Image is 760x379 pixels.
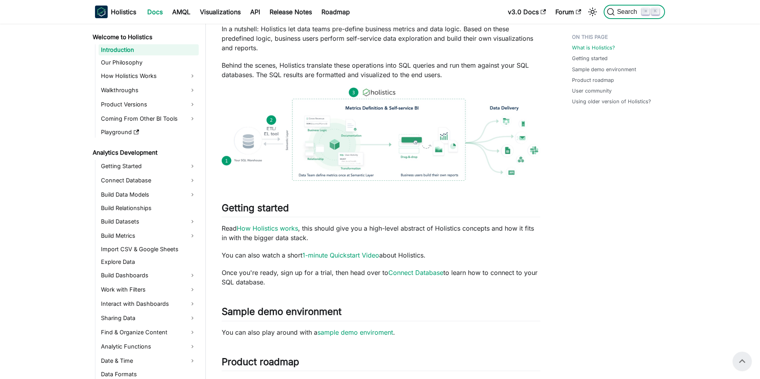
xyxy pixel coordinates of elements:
[167,6,195,18] a: AMQL
[99,256,199,267] a: Explore Data
[99,98,199,111] a: Product Versions
[245,6,265,18] a: API
[572,98,651,105] a: Using older version of Holistics?
[572,55,608,62] a: Getting started
[317,328,393,336] a: sample demo enviroment
[99,298,199,310] a: Interact with Dashboards
[99,84,199,97] a: Walkthroughs
[99,57,199,68] a: Our Philosophy
[388,269,443,277] a: Connect Database
[733,352,752,371] button: Scroll back to top
[572,44,615,51] a: What is Holistics?
[99,174,199,187] a: Connect Database
[99,283,199,296] a: Work with Filters
[99,340,199,353] a: Analytic Functions
[572,76,614,84] a: Product roadmap
[95,6,108,18] img: Holistics
[503,6,551,18] a: v3.0 Docs
[551,6,586,18] a: Forum
[572,66,636,73] a: Sample demo environment
[142,6,167,18] a: Docs
[99,160,199,172] a: Getting Started
[237,224,298,232] a: How Holistics works
[317,6,355,18] a: Roadmap
[195,6,245,18] a: Visualizations
[87,24,206,379] nav: Docs sidebar
[99,354,199,367] a: Date & Time
[99,229,199,242] a: Build Metrics
[222,61,540,80] p: Behind the scenes, Holistics translate these operations into SQL queries and run them against you...
[99,215,199,228] a: Build Datasets
[604,5,665,19] button: Search (Command+K)
[99,127,199,138] a: Playground
[652,8,659,15] kbd: K
[222,202,540,217] h2: Getting started
[222,87,540,181] img: How Holistics fits in your Data Stack
[90,147,199,158] a: Analytics Development
[95,6,136,18] a: HolisticsHolistics
[222,306,540,321] h2: Sample demo environment
[642,8,650,15] kbd: ⌘
[222,268,540,287] p: Once you're ready, sign up for a trial, then head over to to learn how to connect to your SQL dat...
[615,8,642,15] span: Search
[222,224,540,243] p: Read , this should give you a high-level abstract of Holistics concepts and how it fits in with t...
[265,6,317,18] a: Release Notes
[572,87,612,95] a: User community
[99,312,199,324] a: Sharing Data
[111,7,136,17] b: Holistics
[222,250,540,260] p: You can also watch a short about Holistics.
[99,203,199,214] a: Build Relationships
[99,112,199,125] a: Coming From Other BI Tools
[302,251,379,259] a: 1-minute Quickstart Video
[99,326,199,339] a: Find & Organize Content
[222,24,540,53] p: In a nutshell: Holistics let data teams pre-define business metrics and data logic. Based on thes...
[99,269,199,282] a: Build Dashboards
[99,188,199,201] a: Build Data Models
[586,6,599,18] button: Switch between dark and light mode (currently light mode)
[99,44,199,55] a: Introduction
[90,32,199,43] a: Welcome to Holistics
[99,70,199,82] a: How Holistics Works
[99,244,199,255] a: Import CSV & Google Sheets
[222,356,540,371] h2: Product roadmap
[222,328,540,337] p: You can also play around with a .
